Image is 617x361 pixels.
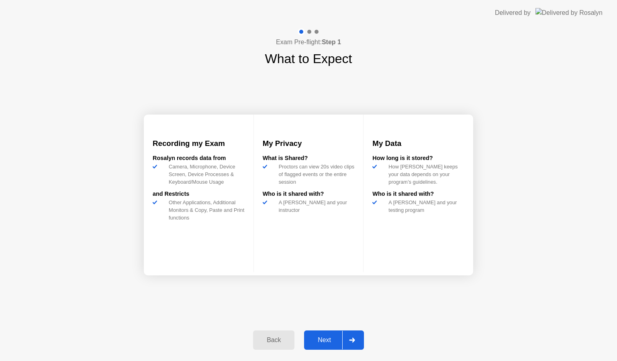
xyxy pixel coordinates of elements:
div: Who is it shared with? [372,190,464,199]
div: A [PERSON_NAME] and your instructor [276,199,355,214]
h3: My Privacy [263,138,355,149]
h3: My Data [372,138,464,149]
button: Back [253,330,294,350]
div: and Restricts [153,190,245,199]
div: What is Shared? [263,154,355,163]
h1: What to Expect [265,49,352,68]
div: Back [255,336,292,344]
div: Delivered by [495,8,531,18]
button: Next [304,330,364,350]
h3: Recording my Exam [153,138,245,149]
div: How [PERSON_NAME] keeps your data depends on your program’s guidelines. [385,163,464,186]
b: Step 1 [322,39,341,45]
h4: Exam Pre-flight: [276,37,341,47]
div: Rosalyn records data from [153,154,245,163]
div: Proctors can view 20s video clips of flagged events or the entire session [276,163,355,186]
div: Camera, Microphone, Device Screen, Device Processes & Keyboard/Mouse Usage [165,163,245,186]
div: Other Applications, Additional Monitors & Copy, Paste and Print functions [165,199,245,222]
div: Next [306,336,342,344]
img: Delivered by Rosalyn [535,8,603,17]
div: How long is it stored? [372,154,464,163]
div: Who is it shared with? [263,190,355,199]
div: A [PERSON_NAME] and your testing program [385,199,464,214]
